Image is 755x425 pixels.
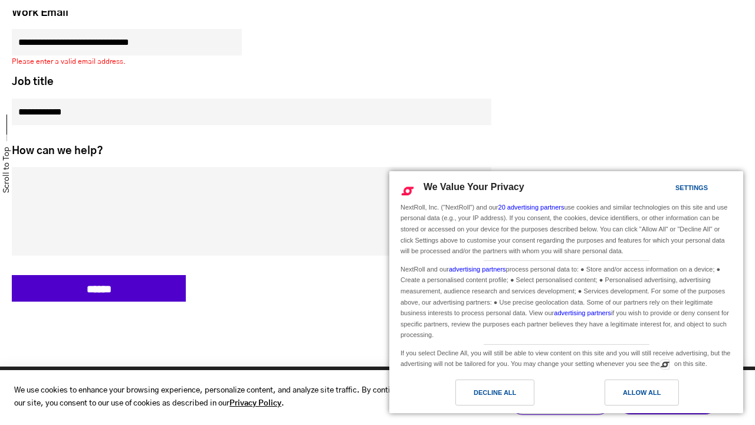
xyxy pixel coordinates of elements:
p: We use cookies to enhance your browsing experience, personalize content, and analyze site traffic... [14,384,439,411]
a: 20 advertising partners [498,204,564,211]
div: NextRoll and our process personal data to: ● Store and/or access information on a device; ● Creat... [398,261,734,342]
div: NextRoll, Inc. ("NextRoll") and our use cookies and similar technologies on this site and use per... [398,201,734,258]
a: Scroll to Top [1,147,13,193]
a: Decline All [396,380,566,411]
label: Please enter a valid email address. [12,57,242,66]
div: Decline All [474,386,516,399]
div: Allow All [623,386,661,399]
a: Allow All [566,380,736,411]
span: We Value Your Privacy [424,182,524,192]
a: advertising partners [554,309,611,316]
div: Settings [675,181,708,194]
a: Settings [655,178,683,200]
a: advertising partners [449,266,506,273]
div: If you select Decline All, you will still be able to view content on this site and you will still... [398,345,734,371]
a: Privacy Policy [229,397,281,411]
